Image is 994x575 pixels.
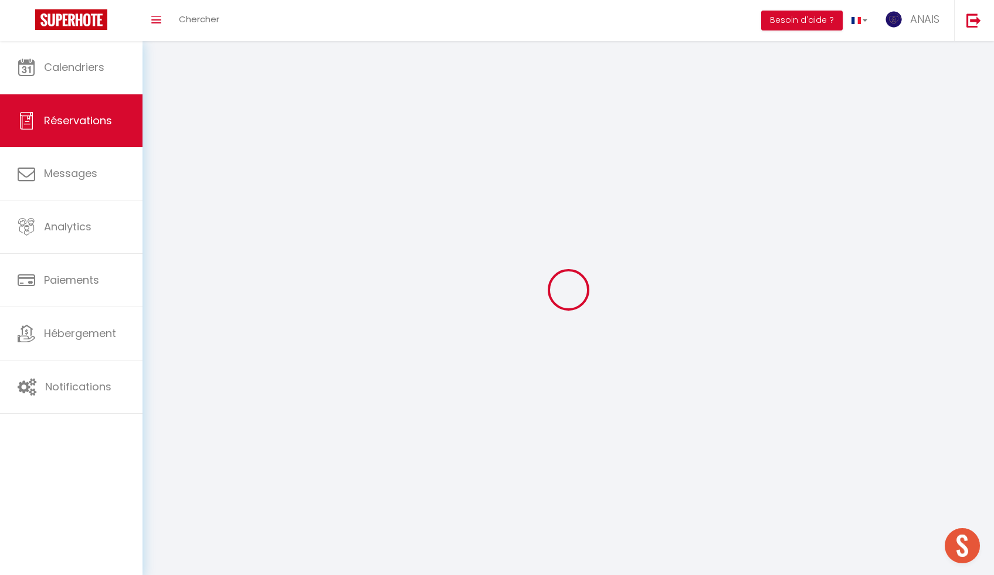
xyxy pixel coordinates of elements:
button: Besoin d'aide ? [761,11,843,30]
span: Analytics [44,219,91,234]
div: Ouvrir le chat [945,528,980,563]
span: ANAIS [910,12,939,26]
img: ... [885,11,903,28]
span: Notifications [45,379,111,394]
span: Paiements [44,273,99,287]
span: Chercher [179,13,219,25]
img: Super Booking [35,9,107,30]
span: Messages [44,166,97,181]
span: Hébergement [44,326,116,341]
span: Calendriers [44,60,104,74]
img: logout [966,13,981,28]
span: Réservations [44,113,112,128]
